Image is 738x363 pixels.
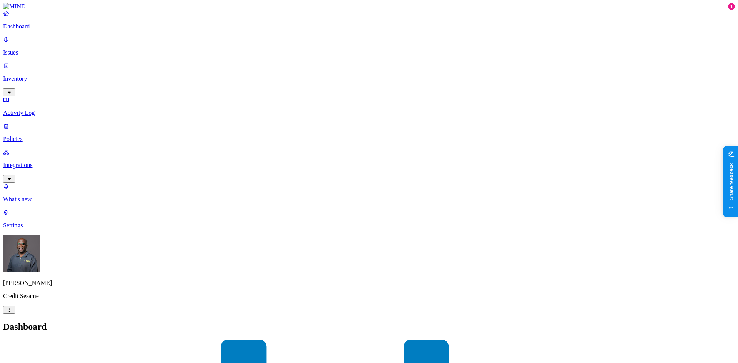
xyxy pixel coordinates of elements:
[3,96,735,116] a: Activity Log
[3,49,735,56] p: Issues
[3,196,735,203] p: What's new
[3,162,735,169] p: Integrations
[3,36,735,56] a: Issues
[3,3,26,10] img: MIND
[3,322,735,332] h2: Dashboard
[728,3,735,10] div: 1
[3,3,735,10] a: MIND
[3,123,735,143] a: Policies
[3,109,735,116] p: Activity Log
[3,183,735,203] a: What's new
[3,280,735,287] p: [PERSON_NAME]
[3,23,735,30] p: Dashboard
[3,10,735,30] a: Dashboard
[3,149,735,182] a: Integrations
[3,75,735,82] p: Inventory
[3,222,735,229] p: Settings
[3,209,735,229] a: Settings
[3,235,40,272] img: Gregory Thomas
[3,136,735,143] p: Policies
[3,62,735,95] a: Inventory
[3,293,735,300] p: Credit Sesame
